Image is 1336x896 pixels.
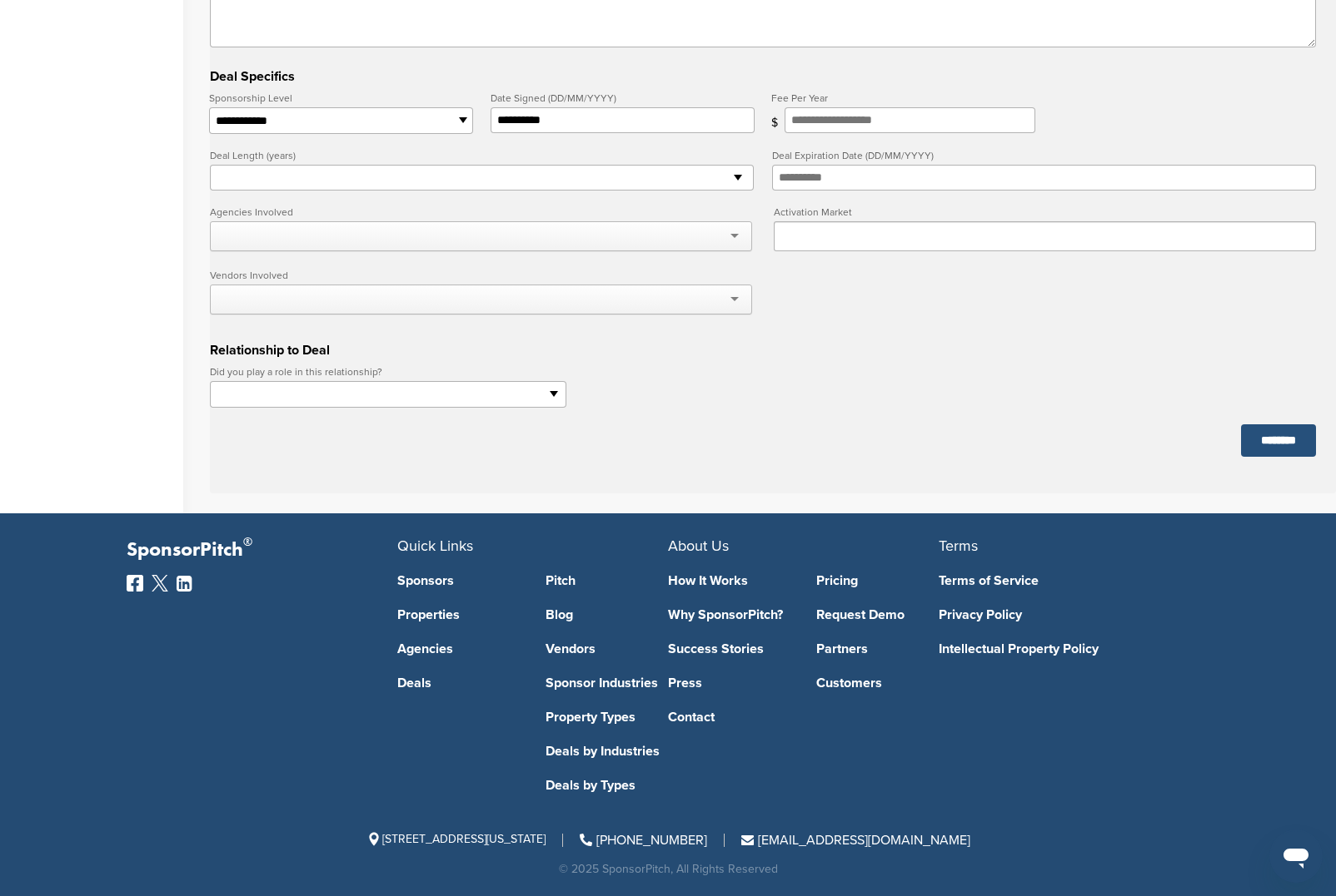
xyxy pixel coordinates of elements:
a: Success Stories [668,642,791,656]
a: Properties [397,608,521,621]
span: [STREET_ADDRESS][US_STATE] [366,832,546,846]
a: Pricing [816,574,940,587]
div: $ [771,117,785,129]
img: Twitter [152,575,168,592]
a: Press [668,676,791,690]
a: Pitch [546,574,669,587]
img: Facebook [127,575,143,592]
a: [PHONE_NUMBER] [580,832,707,849]
a: Blog [546,608,669,621]
a: Agencies [397,642,521,656]
iframe: Button to launch messaging window [1269,829,1323,883]
a: Vendors [546,642,669,656]
a: Terms of Service [939,574,1184,587]
h3: Deal Specifics [210,67,1316,87]
label: Did you play a role in this relationship? [210,367,566,377]
span: ® [243,532,252,552]
p: SponsorPitch [127,538,397,562]
a: Privacy Policy [939,608,1184,621]
a: Deals [397,676,521,690]
a: Intellectual Property Policy [939,642,1184,656]
a: Deals by Types [546,779,669,792]
label: Date Signed (DD/MM/YYYY) [491,93,755,103]
a: Request Demo [816,608,940,621]
span: Quick Links [397,537,473,555]
label: Deal Length (years) [210,151,754,161]
a: Sponsor Industries [546,676,669,690]
a: Property Types [546,710,669,724]
h3: Relationship to Deal [210,340,1316,360]
a: Partners [816,642,940,656]
label: Sponsorship Level [209,93,473,103]
span: Terms [939,537,978,555]
label: Agencies Involved [210,207,752,217]
span: About Us [668,537,729,555]
label: Vendors Involved [210,270,752,280]
a: Contact [668,710,791,724]
label: Fee Per Year [771,93,1035,103]
a: Sponsors [397,574,521,587]
label: Deal Expiration Date (DD/MM/YYYY) [772,151,1316,161]
a: [EMAIL_ADDRESS][DOMAIN_NAME] [741,832,970,849]
div: © 2025 SponsorPitch, All Rights Reserved [127,864,1209,875]
a: How It Works [668,574,791,587]
a: Deals by Industries [546,745,669,758]
a: Customers [816,676,940,690]
a: Why SponsorPitch? [668,608,791,621]
label: Activation Market [774,207,1316,217]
